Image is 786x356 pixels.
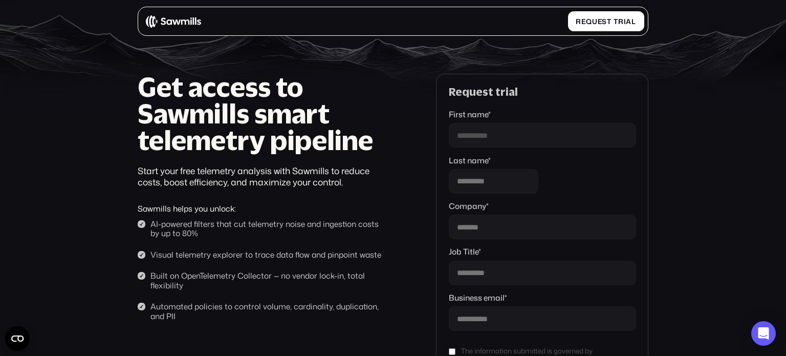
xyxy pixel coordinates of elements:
h1: Get access to Sawmills smart telemetry pipeline [138,74,382,153]
span: t [607,17,612,26]
div: Start your free telemetry analysis with Sawmills to reduce costs, boost efficiency, and maximize ... [138,165,382,189]
span: Job Title [449,246,478,257]
div: Built on OpenTelemetry Collector — no vendor lock-in, total flexibility [150,271,382,290]
input: The information submitted is governed by SawmillsPrivacy Policy. [449,348,455,355]
span: Company [449,200,486,212]
div: Sawmills helps you unlock: [138,204,382,213]
div: Visual telemetry explorer to trace data flow and pinpoint waste [150,250,382,259]
span: R [576,17,581,26]
span: e [581,17,586,26]
span: r [618,17,624,26]
div: AI-powered filters that cut telemetry noise and ingestion costs by up to 80% [150,219,382,238]
span: u [592,17,598,26]
span: i [624,17,626,26]
span: q [586,17,592,26]
span: s [602,17,607,26]
div: Request trial [449,86,637,98]
div: Open Intercom Messenger [751,321,776,346]
button: Open CMP widget [5,326,30,351]
span: First name [449,109,488,120]
span: e [598,17,602,26]
span: l [631,17,636,26]
div: Automated policies to control volume, cardinality, duplication, and PII [150,302,382,321]
span: t [614,17,618,26]
a: Requesttrial [568,11,644,31]
span: Business email [449,292,505,303]
span: a [626,17,631,26]
span: Last name [449,155,488,166]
